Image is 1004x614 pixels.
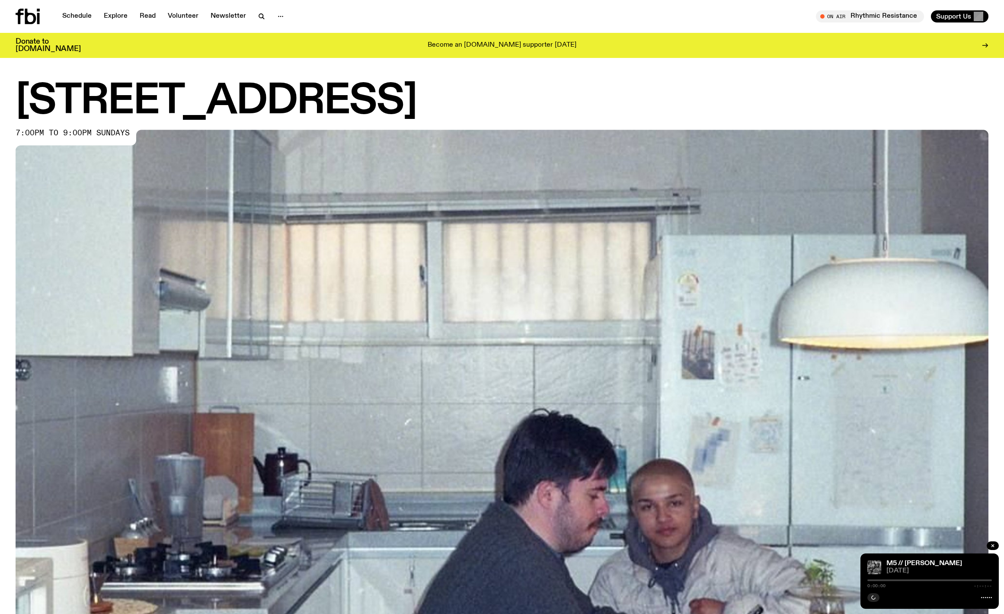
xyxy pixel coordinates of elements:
[57,10,97,22] a: Schedule
[99,10,133,22] a: Explore
[825,13,920,19] span: Tune in live
[936,13,971,20] span: Support Us
[16,38,81,53] h3: Donate to [DOMAIN_NAME]
[974,584,992,588] span: -:--:--
[931,10,988,22] button: Support Us
[886,560,962,567] a: M5 // [PERSON_NAME]
[163,10,204,22] a: Volunteer
[867,584,886,588] span: 0:00:00
[816,10,924,22] button: On AirRhythmic Resistance
[16,130,130,137] span: 7:00pm to 9:00pm sundays
[16,82,988,121] h1: [STREET_ADDRESS]
[886,568,992,574] span: [DATE]
[428,42,576,49] p: Become an [DOMAIN_NAME] supporter [DATE]
[205,10,251,22] a: Newsletter
[134,10,161,22] a: Read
